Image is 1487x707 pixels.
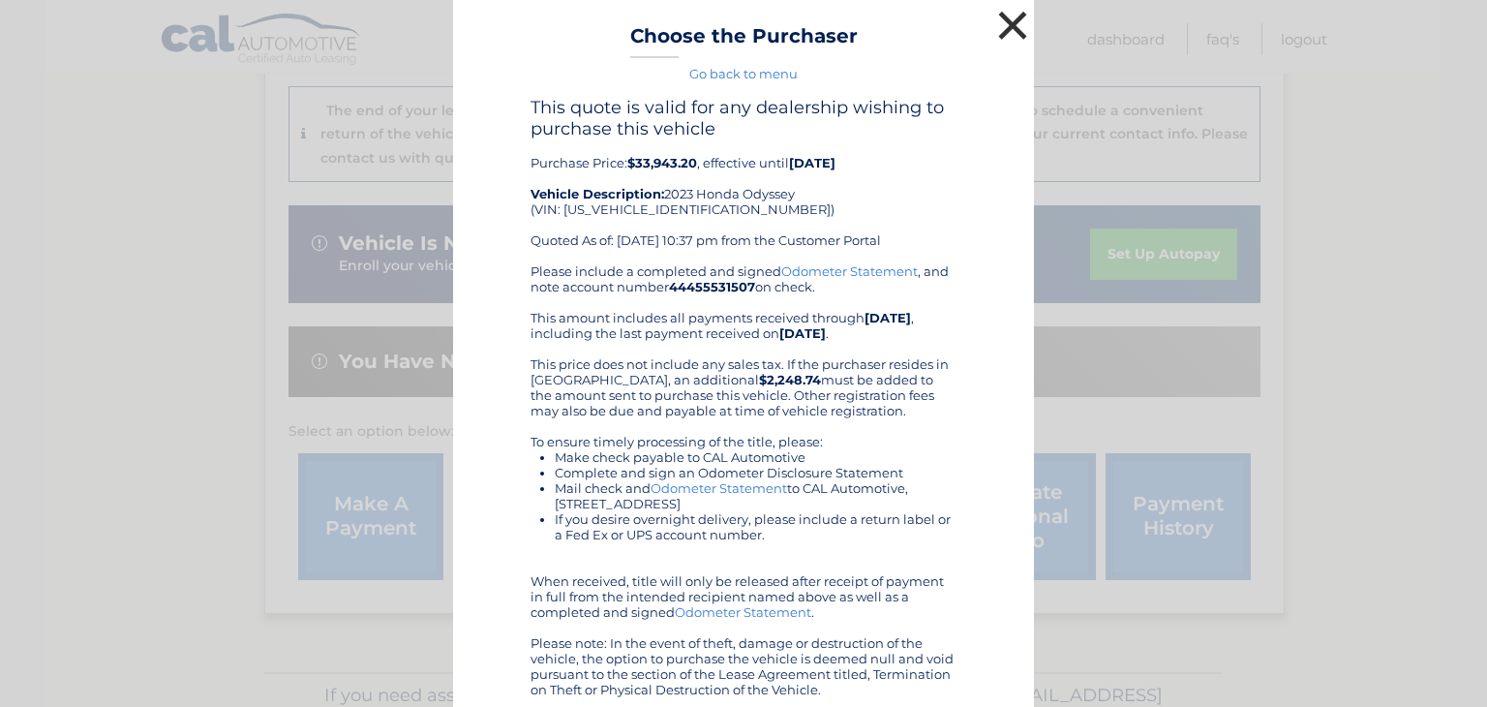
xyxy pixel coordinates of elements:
[555,480,956,511] li: Mail check and to CAL Automotive, [STREET_ADDRESS]
[531,97,956,139] h4: This quote is valid for any dealership wishing to purchase this vehicle
[781,263,918,279] a: Odometer Statement
[651,480,787,496] a: Odometer Statement
[627,155,697,170] b: $33,943.20
[630,24,858,58] h3: Choose the Purchaser
[675,604,811,620] a: Odometer Statement
[779,325,826,341] b: [DATE]
[531,97,956,263] div: Purchase Price: , effective until 2023 Honda Odyssey (VIN: [US_VEHICLE_IDENTIFICATION_NUMBER]) Qu...
[993,6,1032,45] button: ×
[689,66,798,81] a: Go back to menu
[759,372,821,387] b: $2,248.74
[865,310,911,325] b: [DATE]
[789,155,835,170] b: [DATE]
[531,263,956,697] div: Please include a completed and signed , and note account number on check. This amount includes al...
[669,279,755,294] b: 44455531507
[555,449,956,465] li: Make check payable to CAL Automotive
[555,465,956,480] li: Complete and sign an Odometer Disclosure Statement
[555,511,956,542] li: If you desire overnight delivery, please include a return label or a Fed Ex or UPS account number.
[531,186,664,201] strong: Vehicle Description:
